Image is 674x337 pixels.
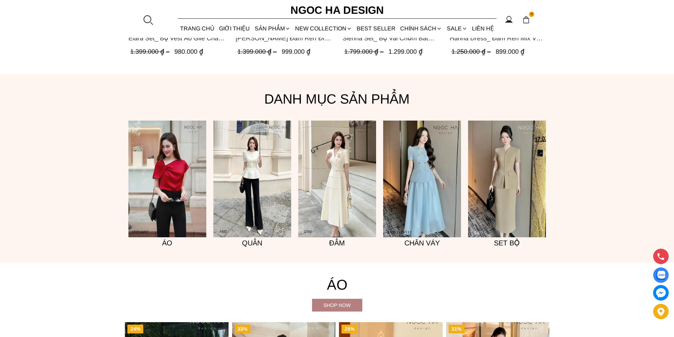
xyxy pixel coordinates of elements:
[217,19,252,38] a: GIỚI THIỆU
[494,239,520,247] font: Set bộ
[495,48,524,55] span: 899.000 ₫
[130,48,171,55] span: 1.399.000 ₫
[128,33,225,43] a: Link to Elara Set_ Bộ Vest Áo Gile Chân Váy Bút Chì BJ144
[529,12,535,17] span: 0
[388,48,422,55] span: 1.299.000 ₫
[235,33,332,43] span: [PERSON_NAME] Đầm Ren Đính Hoa Túi Màu Kem D1012
[298,237,376,249] h5: Đầm
[213,237,291,249] h5: Quần
[470,19,496,38] a: LIÊN HỆ
[383,237,461,249] h5: Chân váy
[653,285,669,301] a: messenger
[468,121,546,237] img: 3(15)
[264,92,410,106] font: Danh mục sản phẩm
[522,16,530,24] img: img-CART-ICON-ksit0nf1
[342,33,439,43] span: Sienna Set_ Bộ Vai Chờm Bất Đối Xứng Mix Chân Váy Bút Chì BJ143
[281,48,310,55] span: 999.000 ₫
[449,33,546,43] span: Hanna Dress_ Đầm Ren Mix Vải Thô Màu Đen D1011
[178,19,217,38] a: TRANG CHỦ
[344,48,385,55] span: 1.799.000 ₫
[128,121,206,237] a: 3(7)
[298,121,376,237] a: 3(9)
[128,237,206,249] h5: Áo
[252,19,293,38] div: SẢN PHẨM
[383,121,461,237] a: 7(3)
[355,19,398,38] a: BEST SELLER
[449,33,546,43] a: Link to Hanna Dress_ Đầm Ren Mix Vải Thô Màu Đen D1011
[237,48,278,55] span: 1.399.000 ₫
[312,299,362,312] a: Shop now
[125,273,549,296] h4: Áo
[213,121,291,237] a: 2(9)
[235,33,332,43] a: Link to Catherine Dress_ Đầm Ren Đính Hoa Túi Màu Kem D1012
[451,48,492,55] span: 1.250.000 ₫
[293,19,354,38] a: NEW COLLECTION
[312,301,362,309] div: Shop now
[128,33,225,43] span: Elara Set_ Bộ Vest Áo Gile Chân Váy Bút Chì BJ144
[444,19,470,38] a: SALE
[342,33,439,43] a: Link to Sienna Set_ Bộ Vai Chờm Bất Đối Xứng Mix Chân Váy Bút Chì BJ143
[174,48,203,55] span: 980.000 ₫
[653,267,669,283] a: Display image
[656,271,665,280] img: Display image
[284,2,390,19] a: Ngoc Ha Design
[398,19,444,38] div: Chính sách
